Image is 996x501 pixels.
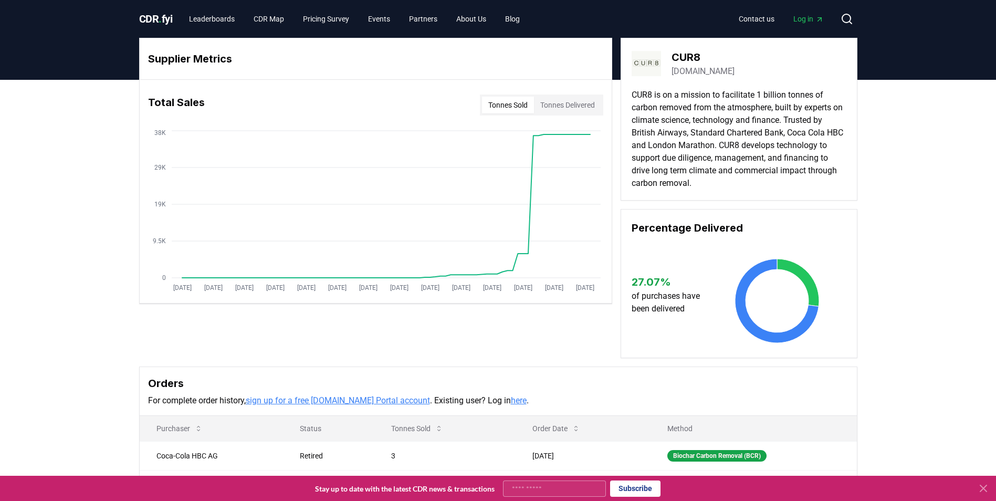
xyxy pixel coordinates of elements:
div: Retired [300,451,366,461]
tspan: [DATE] [483,284,501,291]
a: Pricing Survey [295,9,358,28]
tspan: [DATE] [421,284,439,291]
tspan: [DATE] [235,284,253,291]
h3: Percentage Delivered [632,220,846,236]
button: Purchaser [148,418,211,439]
p: For complete order history, . Existing user? Log in . [148,394,848,407]
button: Tonnes Delivered [534,97,601,113]
td: 3 [374,441,516,470]
span: . [159,13,162,25]
tspan: 38K [154,129,166,137]
a: sign up for a free [DOMAIN_NAME] Portal account [246,395,430,405]
a: Leaderboards [181,9,243,28]
tspan: [DATE] [204,284,222,291]
td: 19 [374,470,516,499]
span: Log in [793,14,824,24]
tspan: [DATE] [328,284,346,291]
td: [DATE] [516,470,651,499]
button: Order Date [524,418,589,439]
a: About Us [448,9,495,28]
tspan: [DATE] [297,284,315,291]
span: CDR fyi [139,13,173,25]
div: Biochar Carbon Removal (BCR) [667,450,767,462]
h3: Orders [148,375,848,391]
tspan: 19K [154,201,166,208]
a: Contact us [730,9,783,28]
a: Partners [401,9,446,28]
h3: Supplier Metrics [148,51,603,67]
nav: Main [730,9,832,28]
button: Tonnes Sold [482,97,534,113]
h3: Total Sales [148,95,205,116]
tspan: [DATE] [513,284,532,291]
tspan: [DATE] [390,284,408,291]
td: [DATE] [516,441,651,470]
img: CUR8-logo [632,49,661,78]
td: Coca-Cola HBC AG [140,470,283,499]
tspan: [DATE] [266,284,284,291]
tspan: [DATE] [173,284,191,291]
p: CUR8 is on a mission to facilitate 1 billion tonnes of carbon removed from the atmosphere, built ... [632,89,846,190]
h3: CUR8 [672,49,735,65]
tspan: 29K [154,164,166,171]
a: here [511,395,527,405]
p: Method [659,423,848,434]
tspan: [DATE] [452,284,470,291]
tspan: 9.5K [153,237,166,245]
tspan: 0 [162,274,166,281]
a: CDR.fyi [139,12,173,26]
nav: Main [181,9,528,28]
a: Events [360,9,399,28]
a: CDR Map [245,9,292,28]
tspan: [DATE] [359,284,377,291]
tspan: [DATE] [575,284,594,291]
p: Status [291,423,366,434]
td: Coca-Cola HBC AG [140,441,283,470]
tspan: [DATE] [544,284,563,291]
a: Log in [785,9,832,28]
a: [DOMAIN_NAME] [672,65,735,78]
h3: 27.07 % [632,274,710,290]
a: Blog [497,9,528,28]
p: of purchases have been delivered [632,290,710,315]
button: Tonnes Sold [383,418,452,439]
